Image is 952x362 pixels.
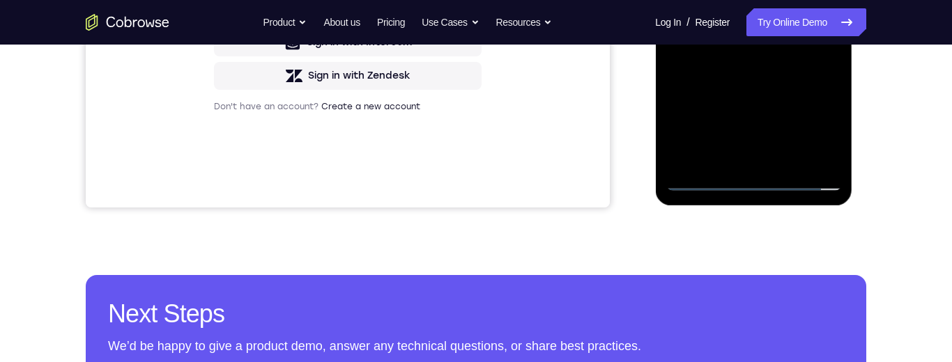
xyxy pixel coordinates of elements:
[108,336,844,356] p: We’d be happy to give a product demo, answer any technical questions, or share best practices.
[422,8,479,36] button: Use Cases
[128,159,396,187] button: Sign in
[696,8,730,36] a: Register
[746,8,866,36] a: Try Online Demo
[221,294,326,308] div: Sign in with Intercom
[128,221,396,249] button: Sign in with Google
[227,261,321,275] div: Sign in with GitHub
[128,95,396,115] h1: Sign in to your account
[137,133,387,147] input: Enter your email
[323,8,360,36] a: About us
[255,199,270,210] p: or
[128,321,396,349] button: Sign in with Zendesk
[263,8,307,36] button: Product
[128,288,396,315] button: Sign in with Intercom
[496,8,553,36] button: Resources
[86,14,169,31] a: Go to the home page
[128,254,396,282] button: Sign in with GitHub
[222,328,325,342] div: Sign in with Zendesk
[226,228,321,242] div: Sign in with Google
[655,8,681,36] a: Log In
[108,297,844,331] h2: Next Steps
[686,14,689,31] span: /
[377,8,405,36] a: Pricing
